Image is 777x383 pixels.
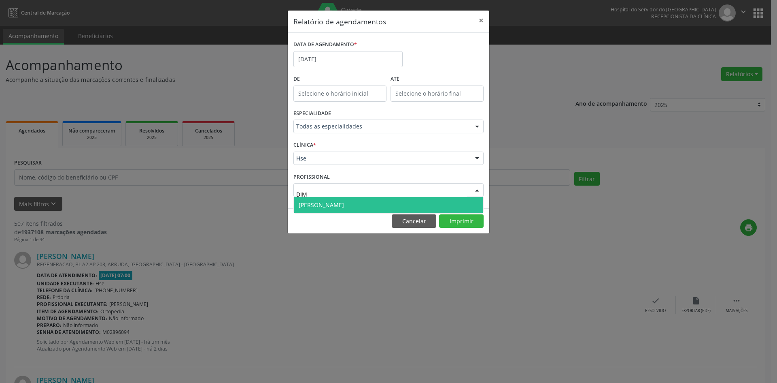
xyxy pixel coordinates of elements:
h5: Relatório de agendamentos [293,16,386,27]
input: Selecione um profissional [296,186,467,202]
label: PROFISSIONAL [293,171,330,183]
label: ATÉ [391,73,484,86]
input: Selecione uma data ou intervalo [293,51,403,67]
label: CLÍNICA [293,139,316,152]
input: Selecione o horário inicial [293,86,386,102]
button: Close [473,11,489,30]
button: Imprimir [439,214,484,228]
span: Hse [296,154,467,163]
button: Cancelar [392,214,436,228]
span: [PERSON_NAME] [299,201,344,209]
label: ESPECIALIDADE [293,107,331,120]
label: De [293,73,386,86]
span: Todas as especialidades [296,122,467,131]
label: DATA DE AGENDAMENTO [293,39,357,51]
input: Selecione o horário final [391,86,484,102]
